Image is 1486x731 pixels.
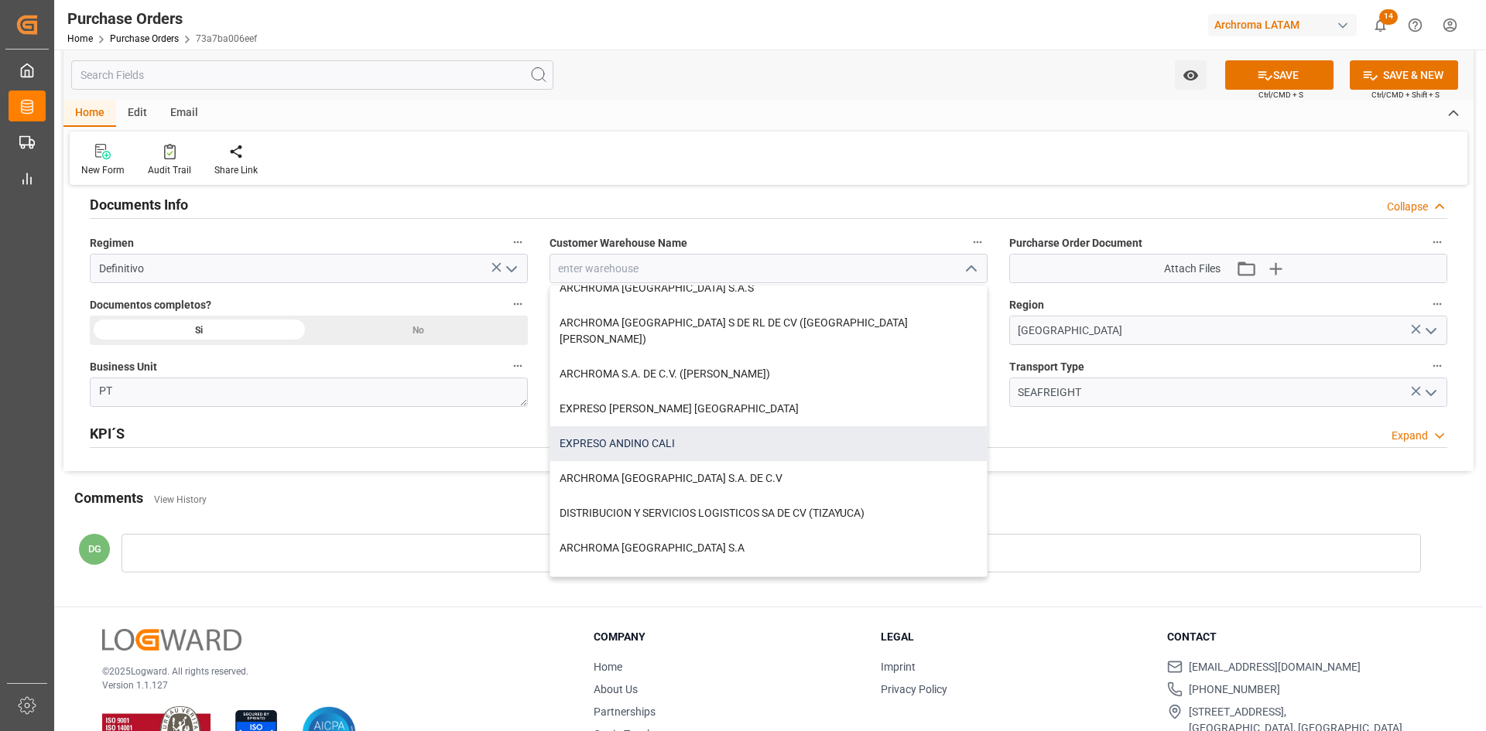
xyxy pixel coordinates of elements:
span: [PHONE_NUMBER] [1189,681,1280,698]
button: SAVE [1225,60,1334,90]
a: Imprint [881,661,916,673]
button: Region [1427,294,1447,314]
div: ARCHROMA S.A. DE C.V. ([PERSON_NAME]) [550,357,987,391]
button: Purcharse Order Document [1427,232,1447,252]
button: show 14 new notifications [1363,8,1398,43]
button: Archroma LATAM [1208,10,1363,39]
button: Customer Warehouse Name [967,232,988,252]
div: Archroma LATAM [1208,14,1357,36]
div: DISTRIBUCION Y SERVICIOS LOGISTICOS SA DE CV (TIZAYUCA) [550,496,987,531]
div: Email [159,101,210,127]
a: Partnerships [594,705,656,718]
a: Home [67,33,93,44]
div: New Form [81,163,125,177]
div: Si [90,316,309,345]
button: open menu [1418,319,1441,343]
p: © 2025 Logward. All rights reserved. [102,664,555,678]
span: Transport Type [1009,359,1084,375]
div: Home [63,101,116,127]
button: Business Unit [508,356,528,376]
div: ARCHROMA [GEOGRAPHIC_DATA] S DE RL DE CV ([GEOGRAPHIC_DATA][PERSON_NAME]) [550,306,987,357]
a: Purchase Orders [110,33,179,44]
span: Customer Warehouse Name [550,235,687,251]
h3: Legal [881,629,1149,645]
a: About Us [594,683,638,695]
button: SAVE & NEW [1350,60,1458,90]
button: close menu [958,257,981,281]
input: enter warehouse [550,254,988,283]
span: Regimen [90,235,134,251]
a: Privacy Policy [881,683,947,695]
div: ARCHROMA [GEOGRAPHIC_DATA] S.A. DE C.V [550,461,987,496]
button: Regimen [508,232,528,252]
div: CLIENTE DIRECTO [550,565,987,600]
div: Collapse [1387,199,1428,215]
textarea: PT [90,377,528,407]
div: No [309,316,528,345]
a: View History [154,494,207,505]
h2: Documents Info [90,194,188,215]
span: Attach Files [1164,261,1221,277]
span: Region [1009,297,1044,313]
button: Transport Type [1427,356,1447,376]
a: Home [594,661,622,673]
h2: Comments [74,487,143,508]
div: EXPRESO ANDINO CALI [550,426,987,461]
div: Expand [1392,428,1428,444]
h2: KPI´S [90,423,125,444]
div: ARCHROMA [GEOGRAPHIC_DATA] S.A [550,531,987,565]
button: open menu [1175,60,1207,90]
span: Documentos completos? [90,297,211,313]
div: ARCHROMA [GEOGRAPHIC_DATA] S.A.S [550,271,987,306]
span: DG [88,543,101,555]
span: Ctrl/CMD + Shift + S [1371,89,1440,101]
button: Help Center [1398,8,1433,43]
span: [EMAIL_ADDRESS][DOMAIN_NAME] [1189,659,1361,675]
button: open menu [1418,381,1441,405]
div: Purchase Orders [67,7,257,30]
p: Version 1.1.127 [102,678,555,692]
span: Business Unit [90,359,157,375]
button: Documentos completos? [508,294,528,314]
button: open menu [498,257,522,281]
h3: Contact [1167,629,1435,645]
input: Search Fields [71,60,553,90]
div: Edit [116,101,159,127]
div: Audit Trail [148,163,191,177]
span: 14 [1379,9,1398,25]
div: Share Link [214,163,258,177]
span: Purcharse Order Document [1009,235,1142,251]
h3: Company [594,629,861,645]
div: EXPRESO [PERSON_NAME] [GEOGRAPHIC_DATA] [550,391,987,426]
img: Logward Logo [102,629,241,651]
span: Ctrl/CMD + S [1258,89,1303,101]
